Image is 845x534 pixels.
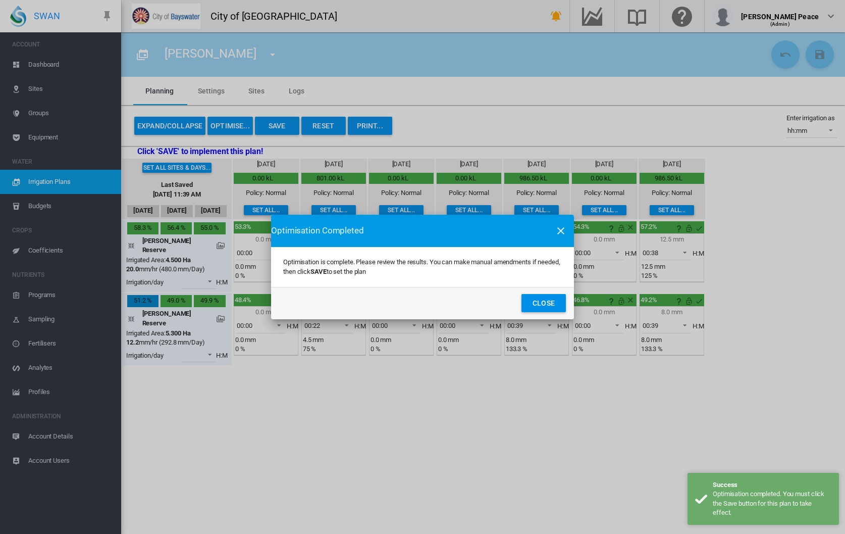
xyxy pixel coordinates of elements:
div: Optimisation completed. You must click the Save button for this plan to take effect. [713,490,831,517]
div: Success Optimisation completed. You must click the Save button for this plan to take effect. [688,473,839,525]
div: Success [713,480,831,490]
span: Optimisation Completed [271,225,364,237]
button: Close [521,294,566,312]
md-dialog: Optimisation is ... [271,215,574,319]
md-icon: icon-close [555,225,567,237]
button: icon-close [551,221,571,241]
b: SAVE [310,268,327,275]
p: Optimisation is complete. Please review the results. You can make manual amendments if needed, th... [283,258,562,276]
